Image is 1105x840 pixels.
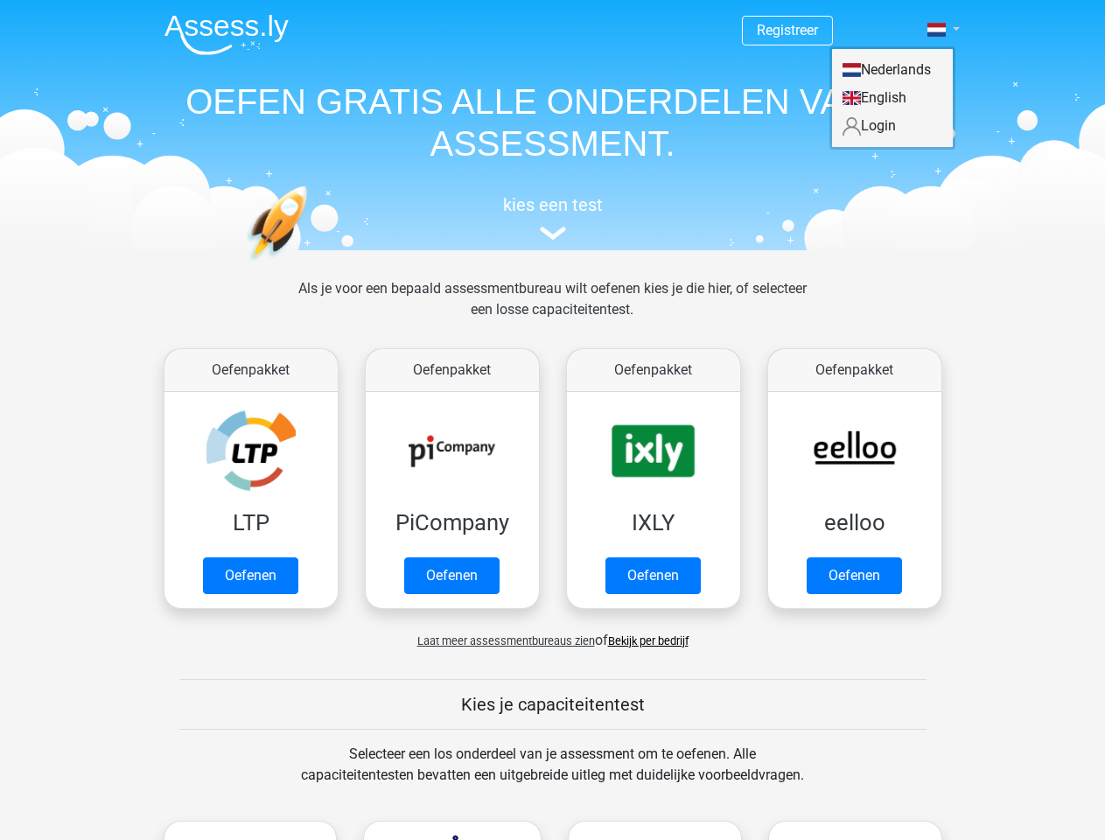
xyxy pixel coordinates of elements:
h1: OEFEN GRATIS ALLE ONDERDELEN VAN JE ASSESSMENT. [150,80,955,164]
img: assessment [540,227,566,240]
a: Oefenen [807,557,902,594]
a: Login [832,112,953,140]
div: Als je voor een bepaald assessmentbureau wilt oefenen kies je die hier, of selecteer een losse ca... [284,278,821,341]
img: Assessly [164,14,289,55]
a: kies een test [150,194,955,241]
div: of [150,616,955,651]
a: Oefenen [404,557,500,594]
img: oefenen [247,185,375,344]
div: Selecteer een los onderdeel van je assessment om te oefenen. Alle capaciteitentesten bevatten een... [284,744,821,807]
a: Registreer [757,22,818,38]
a: Nederlands [832,56,953,84]
h5: kies een test [150,194,955,215]
span: Laat meer assessmentbureaus zien [417,634,595,647]
h5: Kies je capaciteitentest [179,694,927,715]
a: Bekijk per bedrijf [608,634,689,647]
a: English [832,84,953,112]
a: Oefenen [203,557,298,594]
a: Oefenen [605,557,701,594]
